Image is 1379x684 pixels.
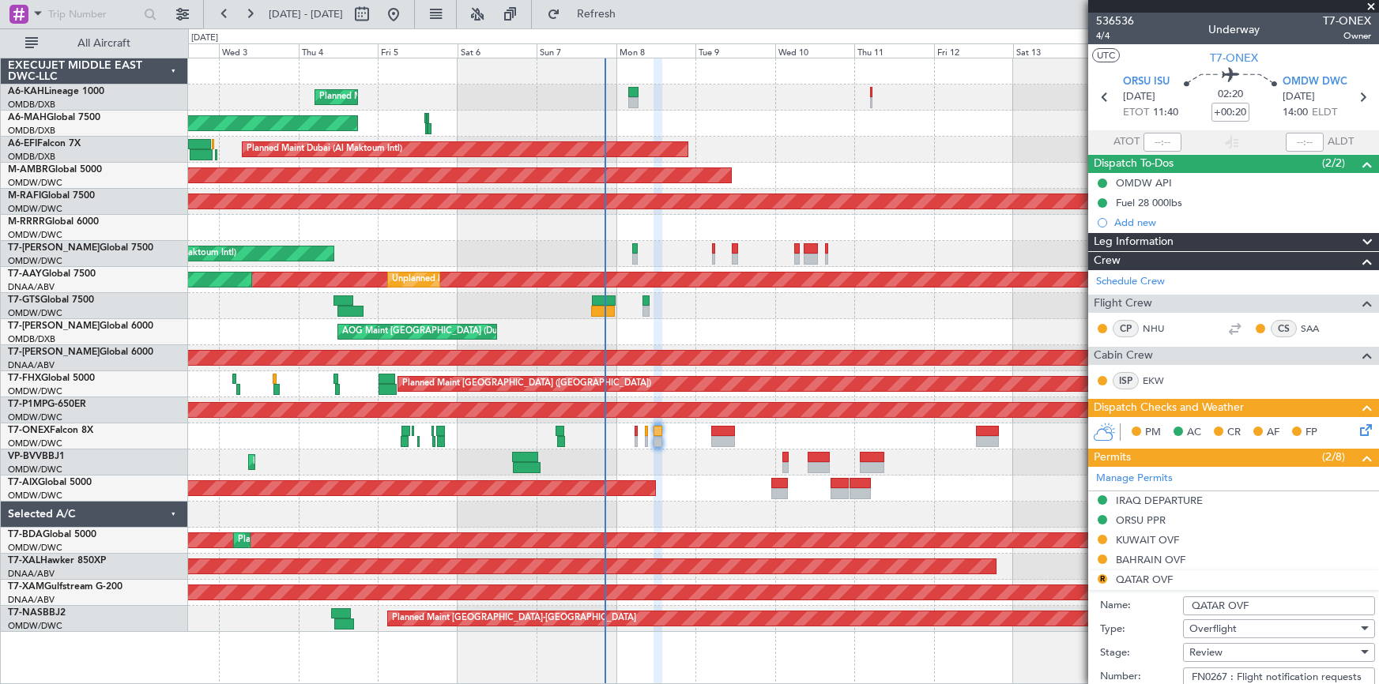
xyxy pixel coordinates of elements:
div: IRAQ DEPARTURE [1116,494,1203,507]
span: 02:20 [1218,87,1243,103]
a: OMDB/DXB [8,99,55,111]
a: T7-AIXGlobal 5000 [8,478,92,487]
div: KUWAIT OVF [1116,533,1179,547]
div: Mon 8 [616,43,696,58]
span: ELDT [1312,105,1337,121]
a: T7-FHXGlobal 5000 [8,374,95,383]
span: [DATE] [1283,89,1315,105]
div: [DATE] [191,32,218,45]
div: Tue 9 [695,43,775,58]
span: VP-BVV [8,452,42,461]
a: A6-KAHLineage 1000 [8,87,104,96]
span: M-RAFI [8,191,41,201]
span: ORSU ISU [1123,74,1170,90]
div: Fri 5 [378,43,458,58]
span: Leg Information [1094,233,1174,251]
input: --:-- [1144,133,1181,152]
a: T7-ONEXFalcon 8X [8,426,93,435]
label: Stage: [1100,645,1183,661]
div: Planned Maint Dubai (Al Maktoum Intl) [247,137,402,161]
a: OMDW/DWC [8,438,62,449]
span: T7-[PERSON_NAME] [8,321,100,331]
label: Name: [1100,598,1183,614]
a: T7-XALHawker 850XP [8,556,106,566]
span: M-AMBR [8,165,48,175]
a: NHU [1143,321,1178,336]
span: Dispatch To-Dos [1094,155,1174,173]
span: Review [1189,645,1223,660]
div: CP [1113,320,1139,337]
a: OMDW/DWC [8,620,62,632]
a: VP-BVVBBJ1 [8,452,65,461]
div: Sun 7 [537,43,616,58]
a: EKW [1143,374,1178,388]
span: 4/4 [1096,29,1134,43]
span: (2/8) [1322,449,1345,465]
div: Planned Maint [GEOGRAPHIC_DATA] ([GEOGRAPHIC_DATA]) [402,372,651,396]
label: Type: [1100,622,1183,637]
span: Permits [1094,449,1131,467]
span: T7-AIX [8,478,38,487]
span: Flight Crew [1094,295,1152,313]
a: DNAA/ABV [8,568,55,580]
a: OMDW/DWC [8,412,62,423]
span: T7-P1MP [8,400,47,409]
span: T7-ONEX [8,426,50,435]
a: A6-EFIFalcon 7X [8,139,81,148]
span: T7-XAM [8,582,44,592]
a: A6-MAHGlobal 7500 [8,113,100,122]
span: T7-XAL [8,556,40,566]
div: Fuel 28 000lbs [1116,196,1182,209]
span: Owner [1323,29,1371,43]
a: T7-BDAGlobal 5000 [8,530,96,539]
div: Planned Maint Dubai (Al Maktoum Intl) [238,528,394,552]
span: T7-GTS [8,295,40,305]
div: Sat 13 [1013,43,1093,58]
a: OMDB/DXB [8,333,55,345]
a: T7-[PERSON_NAME]Global 7500 [8,243,153,253]
div: Planned Maint Dubai (Al Maktoum Intl) [319,85,475,109]
span: Overflight [1189,622,1237,636]
span: A6-KAH [8,87,44,96]
div: Unplanned Maint [GEOGRAPHIC_DATA] (Al Maktoum Intl) [392,268,626,291]
a: OMDW/DWC [8,464,62,475]
span: 11:40 [1153,105,1178,121]
span: [DATE] [1123,89,1155,105]
a: OMDW/DWC [8,229,62,241]
span: 14:00 [1283,105,1308,121]
a: Schedule Crew [1096,274,1165,290]
a: OMDW/DWC [8,177,62,189]
a: OMDW/DWC [8,307,62,319]
a: T7-[PERSON_NAME]Global 6000 [8,321,153,331]
span: CR [1227,425,1241,441]
a: M-AMBRGlobal 5000 [8,165,102,175]
span: ATOT [1113,134,1140,150]
a: DNAA/ABV [8,359,55,371]
div: Planned Maint Dubai (Al Maktoum Intl) [253,450,409,474]
span: OMDW DWC [1283,74,1347,90]
button: Refresh [540,2,635,27]
input: Trip Number [48,2,139,26]
a: DNAA/ABV [8,281,55,293]
a: OMDW/DWC [8,542,62,554]
a: OMDW/DWC [8,255,62,267]
button: All Aircraft [17,31,171,56]
a: T7-AAYGlobal 7500 [8,269,96,279]
span: ETOT [1123,105,1149,121]
span: 536536 [1096,13,1134,29]
a: OMDB/DXB [8,125,55,137]
span: T7-BDA [8,530,43,539]
span: T7-[PERSON_NAME] [8,243,100,253]
span: AC [1187,425,1201,441]
a: M-RAFIGlobal 7500 [8,191,95,201]
span: T7-AAY [8,269,42,279]
span: Cabin Crew [1094,347,1153,365]
div: OMDW API [1116,176,1172,190]
div: Wed 10 [775,43,855,58]
a: OMDW/DWC [8,203,62,215]
a: OMDW/DWC [8,490,62,502]
span: M-RRRR [8,217,45,227]
span: (2/2) [1322,155,1345,171]
span: A6-EFI [8,139,37,148]
div: BAHRAIN OVF [1116,553,1185,566]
